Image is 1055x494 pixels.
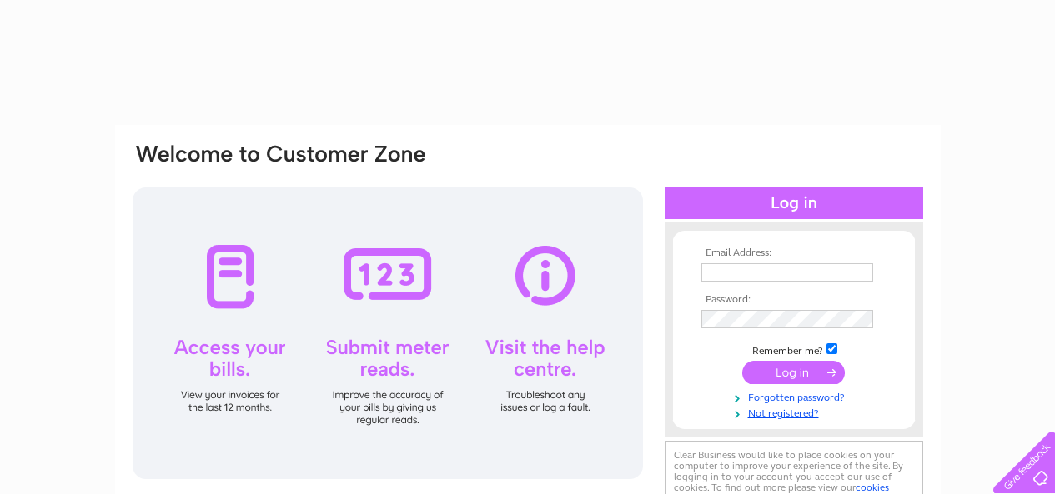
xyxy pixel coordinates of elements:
[742,361,845,384] input: Submit
[701,404,891,420] a: Not registered?
[697,341,891,357] td: Remember me?
[701,388,891,404] a: Forgotten password?
[697,294,891,306] th: Password:
[697,247,891,259] th: Email Address:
